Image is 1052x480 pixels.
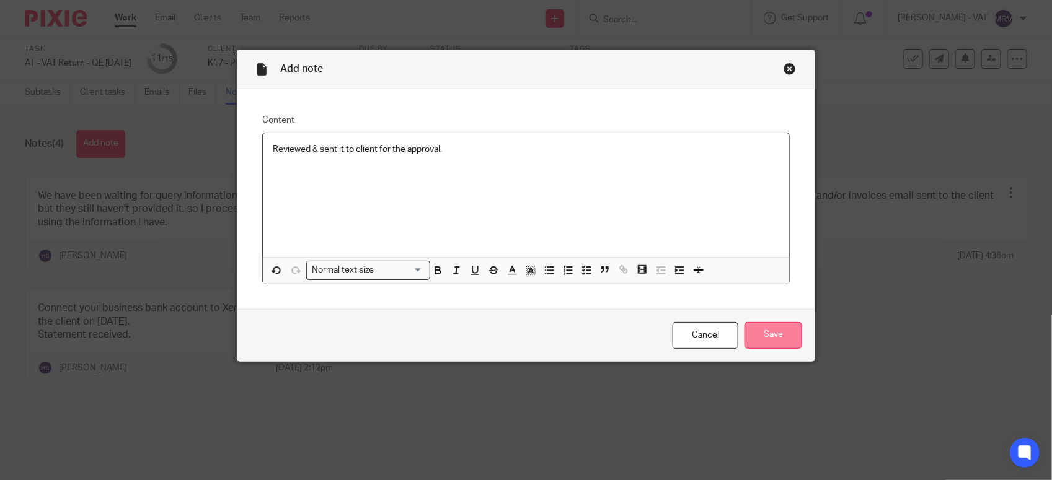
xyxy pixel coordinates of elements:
a: Cancel [673,322,738,349]
label: Content [262,114,790,126]
input: Search for option [378,264,423,277]
p: Reviewed & sent it to client for the approval. [273,143,779,155]
div: Close this dialog window [784,63,796,75]
input: Save [745,322,802,349]
span: Normal text size [309,264,377,277]
span: Add note [280,64,323,74]
div: Search for option [306,261,430,280]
